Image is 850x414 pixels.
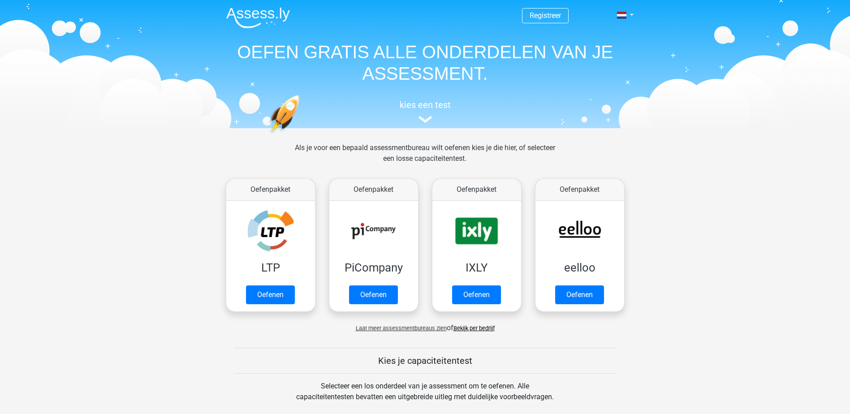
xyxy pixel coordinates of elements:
[219,99,631,123] a: kies een test
[246,285,295,304] a: Oefenen
[234,355,617,366] h5: Kies je capaciteitentest
[530,11,561,20] a: Registreer
[226,7,290,28] img: Assessly
[288,381,562,413] div: Selecteer een los onderdeel van je assessment om te oefenen. Alle capaciteitentesten bevatten een...
[555,285,604,304] a: Oefenen
[419,116,432,123] img: assessment
[219,315,631,333] div: of
[356,325,447,332] span: Laat meer assessmentbureaus zien
[453,325,495,332] a: Bekijk per bedrijf
[219,99,631,110] h5: kies een test
[288,142,562,175] div: Als je voor een bepaald assessmentbureau wilt oefenen kies je die hier, of selecteer een losse ca...
[219,41,631,84] h1: OEFEN GRATIS ALLE ONDERDELEN VAN JE ASSESSMENT.
[268,95,334,176] img: oefenen
[452,285,501,304] a: Oefenen
[349,285,398,304] a: Oefenen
